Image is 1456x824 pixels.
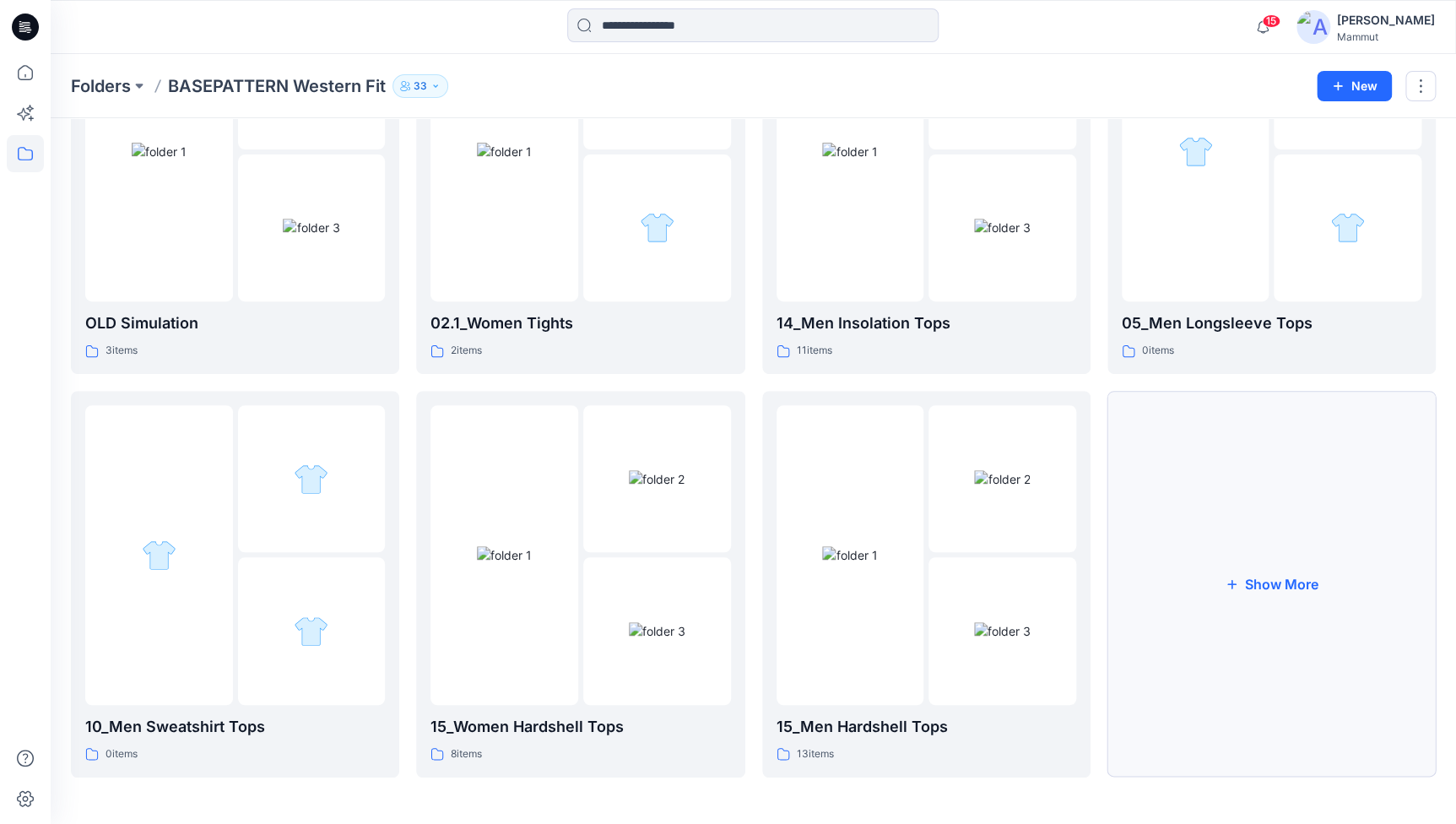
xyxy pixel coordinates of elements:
[1142,342,1174,360] p: 0 items
[451,342,482,360] p: 2 items
[1178,134,1213,169] img: folder 1
[1296,10,1330,44] img: avatar
[1330,210,1365,245] img: folder 3
[797,342,832,360] p: 11 items
[762,391,1091,778] a: folder 1folder 2folder 315_Men Hardshell Tops13items
[822,546,877,564] img: folder 1
[85,312,385,335] p: OLD Simulation
[294,614,328,648] img: folder 3
[283,219,339,236] img: folder 3
[974,622,1031,640] img: folder 3
[430,715,730,739] p: 15_Women Hardshell Tops
[974,470,1030,488] img: folder 2
[392,74,448,98] button: 33
[451,745,482,763] p: 8 items
[1337,10,1435,30] div: [PERSON_NAME]
[168,74,386,98] p: BASEPATTERN Western Fit
[71,391,399,778] a: folder 1folder 2folder 310_Men Sweatshirt Tops0items
[777,715,1076,739] p: 15_Men Hardshell Tops
[85,715,385,739] p: 10_Men Sweatshirt Tops
[1337,30,1435,43] div: Mammut
[629,622,685,640] img: folder 3
[477,143,532,160] img: folder 1
[142,538,176,572] img: folder 1
[294,462,328,496] img: folder 2
[430,312,730,335] p: 02.1_Women Tights
[1317,71,1392,101] button: New
[777,312,1076,335] p: 14_Men Insolation Tops
[477,546,532,564] img: folder 1
[414,77,427,95] p: 33
[416,391,744,778] a: folder 1folder 2folder 315_Women Hardshell Tops8items
[1262,14,1280,28] span: 15
[106,342,138,360] p: 3 items
[1107,391,1436,778] button: Show More
[974,219,1031,236] img: folder 3
[106,745,138,763] p: 0 items
[629,470,685,488] img: folder 2
[132,143,187,160] img: folder 1
[1122,312,1421,335] p: 05_Men Longsleeve Tops
[822,143,877,160] img: folder 1
[71,74,131,98] a: Folders
[640,210,674,245] img: folder 3
[797,745,834,763] p: 13 items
